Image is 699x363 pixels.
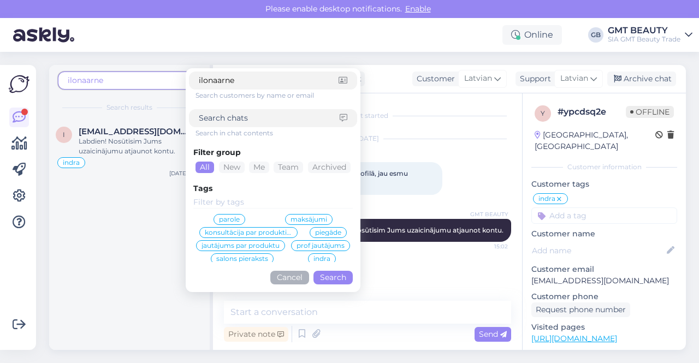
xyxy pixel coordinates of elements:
div: # ypcdsq2e [558,105,626,118]
div: [DATE] [224,134,511,144]
input: Search customers [199,75,339,86]
a: GMT BEAUTYSIA GMT Beauty Trade [608,26,692,44]
span: ilonaarne@gmail.com [79,127,192,136]
div: Online [502,25,562,45]
div: GB [588,27,603,43]
span: konsultācija par produktiem [205,229,292,236]
p: See more ... [531,348,677,358]
img: Askly Logo [9,74,29,94]
div: Chat started [224,111,511,121]
p: Customer email [531,264,677,275]
span: y [541,109,545,117]
div: [DATE] 15:02 [169,169,203,177]
span: Labdien! Nosūtīsim Jums uzaicinājumu atjaunot kontu. [322,226,503,234]
div: Request phone number [531,302,630,317]
input: Add a tag [531,207,677,224]
span: Send [479,329,507,339]
span: ilonaarne [68,75,103,85]
span: GMT BEAUTY [467,210,508,218]
div: Search customers by name or email [196,91,357,100]
div: Filter group [193,147,353,158]
div: [GEOGRAPHIC_DATA], [GEOGRAPHIC_DATA] [535,129,655,152]
a: [URL][DOMAIN_NAME] [531,334,617,343]
div: Labdien! Nosūtīsim Jums uzaicinājumu atjaunot kontu. [79,136,203,156]
div: Tags [193,183,353,194]
input: Search chats [199,112,340,124]
div: Customer [412,73,455,85]
p: Customer name [531,228,677,240]
p: Customer tags [531,178,677,190]
div: GMT BEAUTY [608,26,680,35]
p: [EMAIL_ADDRESS][DOMAIN_NAME] [531,275,677,287]
span: Latvian [560,73,588,85]
div: Archive chat [607,72,676,86]
span: Latvian [464,73,492,85]
span: i [63,130,65,139]
input: Add name [532,245,665,257]
input: Filter by tags [193,197,353,209]
div: Private note [224,327,288,342]
div: All [196,162,214,173]
div: SIA GMT Beauty Trade [608,35,680,44]
span: Enable [402,4,434,14]
span: indra [63,159,80,166]
span: Search results [106,103,152,112]
span: jautājums par produktu [202,242,280,249]
p: Customer phone [531,291,677,302]
p: Visited pages [531,322,677,333]
div: Customer information [531,162,677,172]
span: 15:02 [467,242,508,251]
span: indra [538,195,555,202]
div: Support [516,73,551,85]
div: Search in chat contents [196,128,357,138]
span: Offline [626,106,674,118]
